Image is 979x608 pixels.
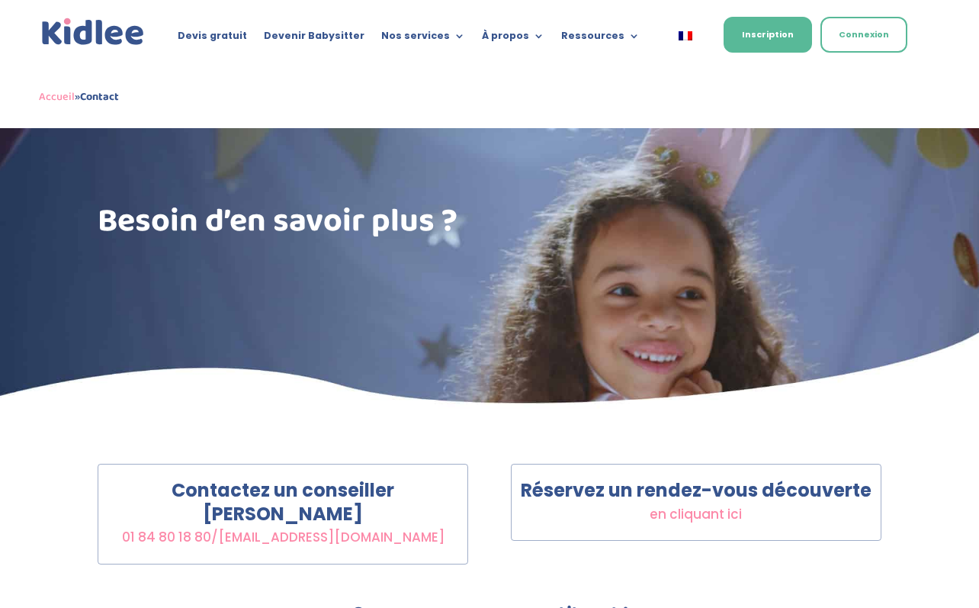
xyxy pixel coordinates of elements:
strong: Contactez un conseiller [PERSON_NAME] [172,478,394,526]
a: Ressources [561,31,640,47]
img: logo_kidlee_bleu [39,15,147,49]
strong: Réservez un rendez-vous découverte [521,478,871,503]
h1: Besoin d’en savoir plus ? [98,205,467,246]
img: Français [679,31,692,40]
a: Kidlee Logo [39,15,147,49]
a: Nos services [381,31,465,47]
a: À propos [482,31,544,47]
span: / [122,528,445,546]
span: » [39,88,119,106]
a: Devis gratuit [178,31,247,47]
a: [EMAIL_ADDRESS][DOMAIN_NAME] [218,528,445,546]
a: Devenir Babysitter [264,31,364,47]
span: en cliquant ici [650,505,742,523]
a: Inscription [724,17,812,53]
strong: Contact [80,88,119,106]
a: Accueil [39,88,75,106]
a: 01 84 80 18 80 [122,528,211,546]
a: Connexion [820,17,907,53]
